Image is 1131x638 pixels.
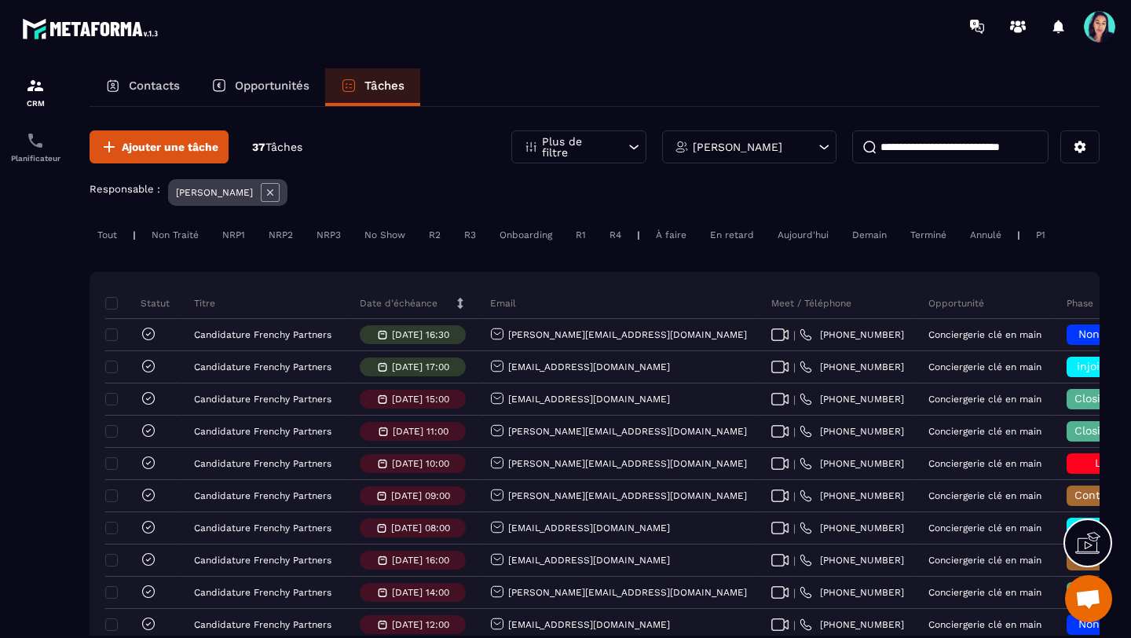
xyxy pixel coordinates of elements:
div: Demain [844,225,895,244]
img: formation [26,76,45,95]
p: | [1017,229,1020,240]
a: Opportunités [196,68,325,106]
a: [PHONE_NUMBER] [800,489,904,502]
span: | [793,555,796,566]
button: Ajouter une tâche [90,130,229,163]
div: Annulé [962,225,1009,244]
a: [PHONE_NUMBER] [800,328,904,341]
span: | [793,329,796,341]
p: [DATE] 08:00 [391,522,450,533]
p: Contacts [129,79,180,93]
a: Tâches [325,68,420,106]
p: [DATE] 10:00 [392,458,449,469]
p: Conciergerie clé en main [928,426,1041,437]
p: Meet / Téléphone [771,297,851,310]
p: Email [490,297,516,310]
p: [DATE] 15:00 [392,394,449,405]
p: Candidature Frenchy Partners [194,329,331,340]
p: Conciergerie clé en main [928,587,1041,598]
div: À faire [648,225,694,244]
span: | [793,458,796,470]
div: NRP2 [261,225,301,244]
p: Candidature Frenchy Partners [194,490,331,501]
div: NRP1 [214,225,253,244]
a: [PHONE_NUMBER] [800,361,904,373]
img: scheduler [26,131,45,150]
p: Conciergerie clé en main [928,490,1041,501]
span: | [793,426,796,438]
p: [DATE] 16:30 [392,329,449,340]
a: [PHONE_NUMBER] [800,586,904,599]
a: [PHONE_NUMBER] [800,425,904,438]
span: | [793,490,796,502]
a: formationformationCRM [4,64,67,119]
p: | [637,229,640,240]
p: [DATE] 09:00 [391,490,450,501]
p: Conciergerie clé en main [928,619,1041,630]
div: Tout [90,225,125,244]
div: R2 [421,225,448,244]
div: En retard [702,225,762,244]
p: Candidature Frenchy Partners [194,619,331,630]
a: [PHONE_NUMBER] [800,522,904,534]
p: Opportunité [928,297,984,310]
p: Tâches [364,79,404,93]
p: [DATE] 14:00 [392,587,449,598]
span: | [793,522,796,534]
div: P1 [1028,225,1053,244]
p: Candidature Frenchy Partners [194,522,331,533]
img: logo [22,14,163,43]
p: [DATE] 16:00 [392,555,449,566]
p: Conciergerie clé en main [928,329,1041,340]
p: [PERSON_NAME] [176,187,253,198]
p: [PERSON_NAME] [693,141,782,152]
p: Phase [1067,297,1093,310]
span: Tâches [265,141,302,153]
a: [PHONE_NUMBER] [800,554,904,566]
p: Titre [194,297,215,310]
div: Ouvrir le chat [1065,575,1112,622]
p: Candidature Frenchy Partners [194,555,331,566]
span: | [793,619,796,631]
p: Conciergerie clé en main [928,361,1041,372]
p: Statut [109,297,170,310]
p: [DATE] 12:00 [392,619,449,630]
p: Responsable : [90,183,160,195]
a: Contacts [90,68,196,106]
p: Conciergerie clé en main [928,522,1041,533]
p: CRM [4,99,67,108]
a: [PHONE_NUMBER] [800,393,904,405]
p: Candidature Frenchy Partners [194,361,331,372]
div: NRP3 [309,225,349,244]
p: Date d’échéance [360,297,437,310]
div: Non Traité [144,225,207,244]
p: Conciergerie clé en main [928,555,1041,566]
span: | [793,587,796,599]
p: Conciergerie clé en main [928,458,1041,469]
p: [DATE] 17:00 [392,361,449,372]
div: Terminé [902,225,954,244]
div: No Show [357,225,413,244]
span: Ajouter une tâche [122,139,218,155]
span: | [793,361,796,373]
p: Candidature Frenchy Partners [194,587,331,598]
p: Candidature Frenchy Partners [194,394,331,405]
p: [DATE] 11:00 [393,426,448,437]
a: [PHONE_NUMBER] [800,618,904,631]
div: Onboarding [492,225,560,244]
a: schedulerschedulerPlanificateur [4,119,67,174]
p: Plus de filtre [542,136,611,158]
p: Planificateur [4,154,67,163]
div: Aujourd'hui [770,225,836,244]
p: 37 [252,140,302,155]
div: R1 [568,225,594,244]
a: [PHONE_NUMBER] [800,457,904,470]
p: Candidature Frenchy Partners [194,426,331,437]
div: R3 [456,225,484,244]
span: | [793,394,796,405]
p: Conciergerie clé en main [928,394,1041,405]
p: Opportunités [235,79,309,93]
p: Candidature Frenchy Partners [194,458,331,469]
p: | [133,229,136,240]
span: Lost [1095,456,1118,469]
